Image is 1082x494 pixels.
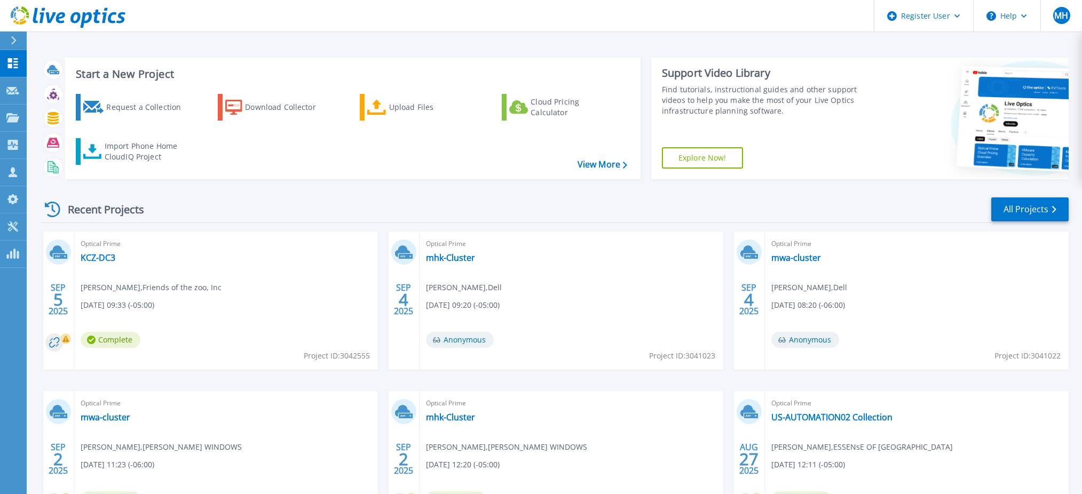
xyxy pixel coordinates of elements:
a: View More [578,160,627,170]
span: [DATE] 12:11 (-05:00) [771,459,845,471]
a: mwa-cluster [771,252,821,263]
span: 2 [399,455,408,464]
span: 4 [399,295,408,304]
span: Anonymous [771,332,839,348]
a: mhk-Cluster [426,252,475,263]
span: [PERSON_NAME] , Dell [426,282,502,293]
div: Find tutorials, instructional guides and other support videos to help you make the most of your L... [662,84,875,116]
span: Optical Prime [426,238,717,250]
span: [DATE] 12:20 (-05:00) [426,459,500,471]
div: Request a Collection [106,97,192,118]
span: [PERSON_NAME] , Friends of the zoo, Inc [81,282,222,293]
a: Cloud Pricing Calculator [502,94,621,121]
a: KCZ-DC3 [81,252,115,263]
a: mwa-cluster [81,412,130,423]
div: SEP 2025 [48,440,68,479]
span: Optical Prime [771,397,1062,409]
span: 4 [744,295,754,304]
span: Project ID: 3041022 [994,350,1061,362]
span: Project ID: 3042555 [304,350,370,362]
span: 27 [739,455,759,464]
a: Request a Collection [76,94,195,121]
a: Download Collector [218,94,337,121]
div: AUG 2025 [739,440,759,479]
div: SEP 2025 [393,440,414,479]
span: Anonymous [426,332,494,348]
span: Optical Prime [81,397,372,409]
span: [DATE] 09:33 (-05:00) [81,299,154,311]
span: [PERSON_NAME] , [PERSON_NAME] WINDOWS [81,441,242,453]
div: SEP 2025 [48,280,68,319]
div: Upload Files [389,97,475,118]
span: Optical Prime [81,238,372,250]
span: MH [1054,11,1068,20]
span: Project ID: 3041023 [649,350,715,362]
span: Optical Prime [771,238,1062,250]
span: [DATE] 11:23 (-06:00) [81,459,154,471]
div: SEP 2025 [393,280,414,319]
span: 2 [53,455,63,464]
div: Support Video Library [662,66,875,80]
h3: Start a New Project [76,68,627,80]
span: [DATE] 09:20 (-05:00) [426,299,500,311]
div: SEP 2025 [739,280,759,319]
span: [PERSON_NAME] , ESSENsE OF [GEOGRAPHIC_DATA] [771,441,953,453]
div: Recent Projects [41,196,159,222]
span: [PERSON_NAME] , [PERSON_NAME] WINDOWS [426,441,587,453]
a: Explore Now! [662,147,743,169]
span: Optical Prime [426,397,717,409]
span: 5 [53,295,63,304]
a: mhk-Cluster [426,412,475,423]
span: [PERSON_NAME] , Dell [771,282,847,293]
span: Complete [81,332,140,348]
div: Download Collector [245,97,330,118]
div: Cloud Pricing Calculator [531,97,616,118]
a: Upload Files [360,94,479,121]
a: US-AUTOMATION02 Collection [771,412,893,423]
span: [DATE] 08:20 (-06:00) [771,299,845,311]
a: All Projects [991,197,1069,221]
div: Import Phone Home CloudIQ Project [105,141,188,162]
